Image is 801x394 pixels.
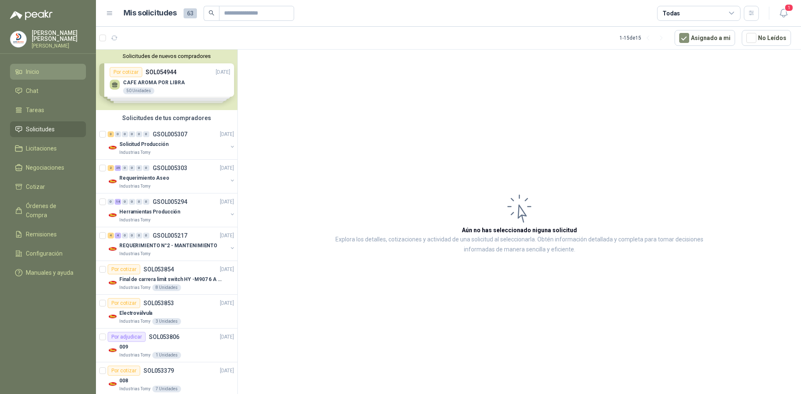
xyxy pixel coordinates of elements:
[108,197,236,223] a: 0 14 0 0 0 0 GSOL005294[DATE] Company LogoHerramientas ProducciónIndustrias Tomy
[26,201,78,220] span: Órdenes de Compra
[742,30,791,46] button: No Leídos
[26,105,44,115] span: Tareas
[108,379,118,389] img: Company Logo
[10,198,86,223] a: Órdenes de Compra
[10,265,86,281] a: Manuales y ayuda
[119,242,217,250] p: REQUERIMIENTO N°2 - MANTENIMIENTO
[115,165,121,171] div: 25
[108,129,236,156] a: 3 0 0 0 0 0 GSOL005307[DATE] Company LogoSolicitud ProducciónIndustrias Tomy
[462,226,577,235] h3: Aún no has seleccionado niguna solicitud
[26,144,57,153] span: Licitaciones
[26,125,55,134] span: Solicitudes
[136,233,142,238] div: 0
[26,163,64,172] span: Negociaciones
[153,165,187,171] p: GSOL005303
[153,233,187,238] p: GSOL005217
[108,345,118,355] img: Company Logo
[96,329,237,362] a: Por adjudicarSOL053806[DATE] Company Logo009Industrias Tomy1 Unidades
[152,284,181,291] div: 8 Unidades
[108,131,114,137] div: 3
[119,377,128,385] p: 008
[96,50,237,110] div: Solicitudes de nuevos compradoresPor cotizarSOL054944[DATE] CAFE AROMA POR LIBRA50 UnidadesPor co...
[152,386,181,392] div: 7 Unidades
[122,131,128,137] div: 0
[119,309,152,317] p: Electroválvula
[96,110,237,126] div: Solicitudes de tus compradores
[136,165,142,171] div: 0
[119,174,169,182] p: Requerimiento Aseo
[136,131,142,137] div: 0
[220,333,234,341] p: [DATE]
[119,343,128,351] p: 009
[115,131,121,137] div: 0
[144,300,174,306] p: SOL053853
[108,264,140,274] div: Por cotizar
[662,9,680,18] div: Todas
[136,199,142,205] div: 0
[10,31,26,47] img: Company Logo
[108,143,118,153] img: Company Logo
[122,165,128,171] div: 0
[220,198,234,206] p: [DATE]
[620,31,668,45] div: 1 - 15 de 15
[144,368,174,374] p: SOL053379
[26,249,63,258] span: Configuración
[784,4,793,12] span: 1
[119,141,169,148] p: Solicitud Producción
[32,30,86,42] p: [PERSON_NAME] [PERSON_NAME]
[129,131,135,137] div: 0
[96,295,237,329] a: Por cotizarSOL053853[DATE] Company LogoElectroválvulaIndustrias Tomy3 Unidades
[122,199,128,205] div: 0
[108,176,118,186] img: Company Logo
[10,102,86,118] a: Tareas
[32,43,86,48] p: [PERSON_NAME]
[115,199,121,205] div: 14
[143,233,149,238] div: 0
[220,367,234,375] p: [DATE]
[10,246,86,261] a: Configuración
[108,163,236,190] a: 2 25 0 0 0 0 GSOL005303[DATE] Company LogoRequerimiento AseoIndustrias Tomy
[129,199,135,205] div: 0
[108,278,118,288] img: Company Logo
[119,386,151,392] p: Industrias Tomy
[129,165,135,171] div: 0
[119,318,151,325] p: Industrias Tomy
[108,199,114,205] div: 0
[108,231,236,257] a: 4 4 0 0 0 0 GSOL005217[DATE] Company LogoREQUERIMIENTO N°2 - MANTENIMIENTOIndustrias Tomy
[776,6,791,21] button: 1
[149,334,179,340] p: SOL053806
[209,10,214,16] span: search
[119,149,151,156] p: Industrias Tomy
[143,165,149,171] div: 0
[184,8,197,18] span: 63
[119,208,180,216] p: Herramientas Producción
[122,233,128,238] div: 0
[220,232,234,240] p: [DATE]
[26,67,39,76] span: Inicio
[144,266,174,272] p: SOL053854
[108,233,114,238] div: 4
[675,30,735,46] button: Asignado a mi
[220,130,234,138] p: [DATE]
[10,10,53,20] img: Logo peakr
[220,266,234,274] p: [DATE]
[26,182,45,191] span: Cotizar
[220,299,234,307] p: [DATE]
[108,165,114,171] div: 2
[108,311,118,321] img: Company Logo
[119,284,151,291] p: Industrias Tomy
[143,131,149,137] div: 0
[119,276,223,284] p: Final de carrera limit switch HY -M907 6 A - 250 V a.c
[108,366,140,376] div: Por cotizar
[119,217,151,223] p: Industrias Tomy
[152,352,181,359] div: 1 Unidades
[123,7,177,19] h1: Mis solicitudes
[220,164,234,172] p: [DATE]
[26,268,73,277] span: Manuales y ayuda
[119,251,151,257] p: Industrias Tomy
[26,230,57,239] span: Remisiones
[10,83,86,99] a: Chat
[153,131,187,137] p: GSOL005307
[152,318,181,325] div: 3 Unidades
[26,86,38,95] span: Chat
